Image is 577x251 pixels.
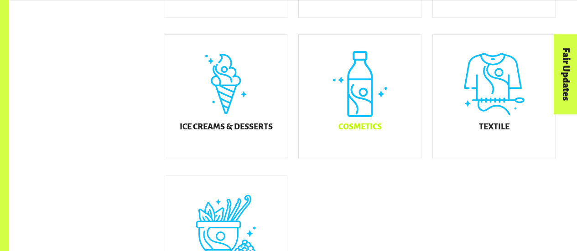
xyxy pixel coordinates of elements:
a: Cosmetics [298,34,421,158]
a: Ice Creams & Desserts [165,34,288,158]
h5: Cosmetics [338,123,382,132]
a: Textile [432,34,556,158]
h5: Textile [479,123,509,132]
h5: Ice Creams & Desserts [179,123,272,132]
